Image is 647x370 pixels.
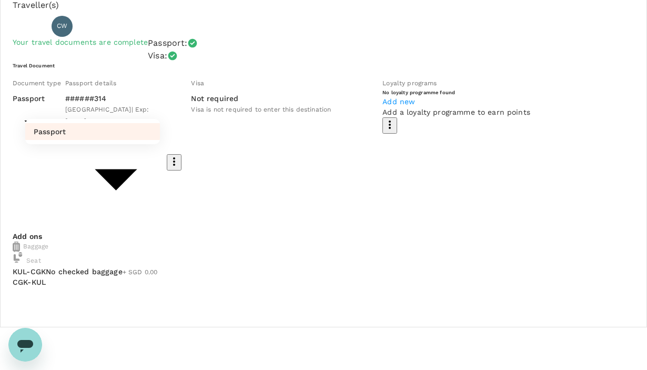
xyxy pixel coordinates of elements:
span: Add new [382,97,415,106]
div: Seat [13,252,41,266]
iframe: Button to launch messaging window [8,328,42,362]
p: CGK - KUL [13,277,46,287]
span: Document type [13,79,61,87]
span: Add a loyalty programme to earn points [382,108,530,116]
p: Not required [191,93,238,104]
p: Add ons [13,231,634,242]
span: CW [57,21,67,32]
h6: Travel Document [13,62,634,69]
span: No checked baggage [46,267,123,276]
span: Passport details [65,79,116,87]
p: Traveller 1 : [13,21,47,32]
p: Passport [13,93,53,104]
h6: No loyalty programme found [382,89,530,96]
p: [PERSON_NAME] [PERSON_NAME] [77,20,221,33]
p: Passport : [148,37,187,49]
p: KUL - CGK [13,266,46,277]
span: + SGD 0.00 [123,268,158,276]
div: Baggage [13,242,634,252]
p: Passport [34,126,66,137]
span: Visa is not required to enter this destination [191,106,331,113]
img: baggage-icon [13,252,23,263]
img: baggage-icon [13,242,20,252]
p: Visa : [148,49,167,62]
span: [GEOGRAPHIC_DATA] | Exp: [DATE] [65,106,149,125]
span: Visa [191,79,204,87]
p: ######314 [65,93,167,104]
span: Loyalty programs [382,79,437,87]
span: Your travel documents are complete [13,38,148,46]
